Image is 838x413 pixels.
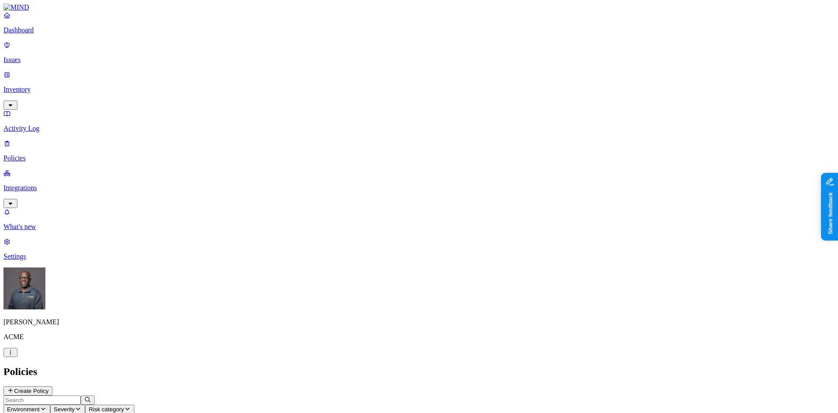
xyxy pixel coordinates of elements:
a: Settings [3,238,835,260]
button: Create Policy [3,386,52,396]
a: Inventory [3,71,835,108]
p: Settings [3,253,835,260]
a: Policies [3,139,835,162]
p: Dashboard [3,26,835,34]
p: Issues [3,56,835,64]
a: Dashboard [3,11,835,34]
p: [PERSON_NAME] [3,318,835,326]
a: Issues [3,41,835,64]
p: Integrations [3,184,835,192]
img: MIND [3,3,29,11]
p: Inventory [3,86,835,94]
span: Risk category [89,406,124,413]
img: Gregory Thomas [3,267,45,309]
p: ACME [3,333,835,341]
a: Activity Log [3,110,835,132]
input: Search [3,396,81,405]
h2: Policies [3,366,835,378]
a: What's new [3,208,835,231]
p: Policies [3,154,835,162]
span: Severity [54,406,75,413]
p: Activity Log [3,125,835,132]
a: MIND [3,3,835,11]
a: Integrations [3,169,835,207]
span: Environment [7,406,40,413]
p: What's new [3,223,835,231]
